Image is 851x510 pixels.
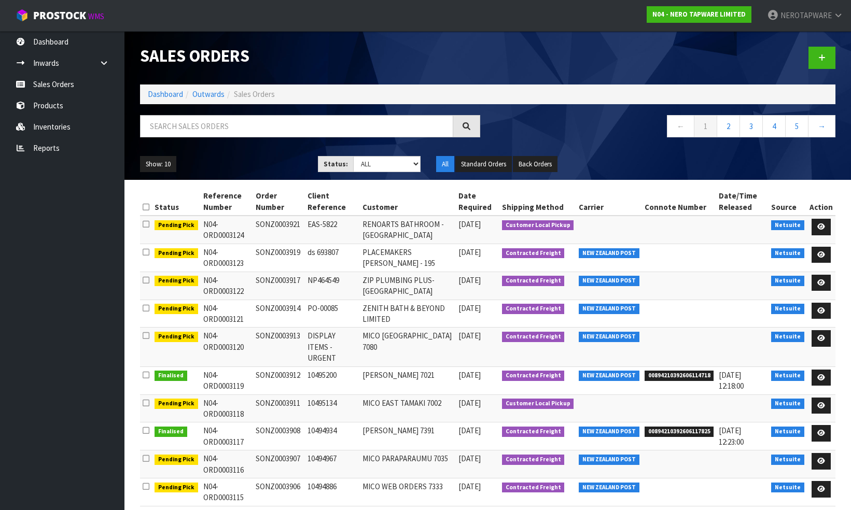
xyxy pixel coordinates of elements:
span: Pending Pick [155,455,198,465]
span: [DATE] [458,219,481,229]
a: 3 [740,115,763,137]
td: NP464549 [305,272,360,300]
span: Contracted Freight [502,304,565,314]
a: Outwards [192,89,225,99]
span: Netsuite [771,427,804,437]
td: [PERSON_NAME] 7391 [360,422,456,450]
h1: Sales Orders [140,47,480,65]
span: Contracted Freight [502,455,565,465]
th: Date Required [456,188,499,216]
td: SONZ0003913 [253,328,304,366]
th: Connote Number [642,188,717,216]
span: [DATE] [458,481,481,491]
td: N04-ORD0003122 [201,272,254,300]
span: NEROTAPWARE [780,10,832,20]
span: [DATE] [458,370,481,380]
td: N04-ORD0003123 [201,244,254,272]
span: Contracted Freight [502,483,565,493]
td: SONZ0003908 [253,422,304,450]
nav: Page navigation [496,115,836,140]
span: NEW ZEALAND POST [579,276,639,286]
td: PLACEMAKERS [PERSON_NAME] - 195 [360,244,456,272]
span: Customer Local Pickup [502,220,574,231]
span: Netsuite [771,248,804,259]
td: DISPLAY ITEMS -URGENT [305,328,360,366]
span: Pending Pick [155,276,198,286]
th: Date/Time Released [716,188,769,216]
th: Carrier [576,188,642,216]
td: N04-ORD0003124 [201,216,254,244]
span: Sales Orders [234,89,275,99]
img: cube-alt.png [16,9,29,22]
a: ← [667,115,694,137]
td: MICO EAST TAMAKI 7002 [360,394,456,422]
a: 1 [694,115,717,137]
td: SONZ0003921 [253,216,304,244]
span: [DATE] [458,247,481,257]
span: NEW ZEALAND POST [579,304,639,314]
td: MICO PARAPARAUMU 7035 [360,450,456,478]
td: PO-00085 [305,300,360,328]
span: NEW ZEALAND POST [579,371,639,381]
td: SONZ0003914 [253,300,304,328]
span: [DATE] [458,398,481,408]
span: NEW ZEALAND POST [579,427,639,437]
a: 4 [762,115,786,137]
span: Netsuite [771,304,804,314]
th: Customer [360,188,456,216]
td: 10494934 [305,422,360,450]
span: [DATE] [458,331,481,341]
span: NEW ZEALAND POST [579,455,639,465]
td: ZIP PLUMBING PLUS- [GEOGRAPHIC_DATA] [360,272,456,300]
th: Shipping Method [499,188,577,216]
button: Back Orders [513,156,557,173]
th: Client Reference [305,188,360,216]
td: MICO [GEOGRAPHIC_DATA] 7080 [360,328,456,366]
small: WMS [88,11,104,21]
span: Pending Pick [155,483,198,493]
th: Reference Number [201,188,254,216]
td: ZENITH BATH & BEYOND LIMITED [360,300,456,328]
td: N04-ORD0003117 [201,422,254,450]
span: Netsuite [771,332,804,342]
span: NEW ZEALAND POST [579,483,639,493]
span: Pending Pick [155,399,198,409]
span: Netsuite [771,399,804,409]
td: 10494886 [305,478,360,506]
span: Netsuite [771,455,804,465]
span: Finalised [155,371,187,381]
span: Contracted Freight [502,276,565,286]
strong: Status: [324,160,348,168]
td: MICO WEB ORDERS 7333 [360,478,456,506]
td: SONZ0003917 [253,272,304,300]
span: Contracted Freight [502,371,565,381]
a: 5 [785,115,808,137]
td: N04-ORD0003118 [201,394,254,422]
span: Finalised [155,427,187,437]
span: Contracted Freight [502,248,565,259]
td: N04-ORD0003121 [201,300,254,328]
td: SONZ0003906 [253,478,304,506]
td: RENOARTS BATHROOM - [GEOGRAPHIC_DATA] [360,216,456,244]
span: Contracted Freight [502,332,565,342]
span: [DATE] [458,275,481,285]
span: [DATE] 12:23:00 [719,426,744,446]
span: Pending Pick [155,248,198,259]
td: ds 693807 [305,244,360,272]
td: 10495134 [305,394,360,422]
span: [DATE] [458,303,481,313]
th: Action [807,188,835,216]
span: [DATE] [458,426,481,435]
span: Netsuite [771,220,804,231]
span: [DATE] 12:18:00 [719,370,744,391]
span: Pending Pick [155,304,198,314]
th: Source [769,188,807,216]
input: Search sales orders [140,115,453,137]
span: Contracted Freight [502,427,565,437]
td: 10495200 [305,366,360,394]
button: All [436,156,454,173]
td: N04-ORD0003116 [201,450,254,478]
span: Pending Pick [155,332,198,342]
td: N04-ORD0003115 [201,478,254,506]
span: NEW ZEALAND POST [579,332,639,342]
